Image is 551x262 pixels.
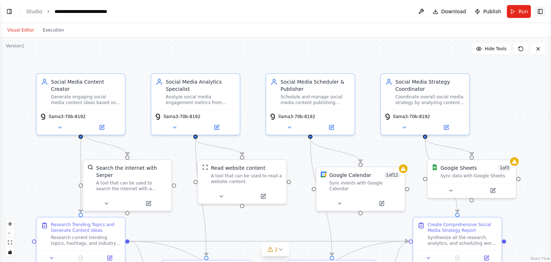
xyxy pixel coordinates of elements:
[281,94,350,106] div: Schedule and manage social media content publishing across multiple platforms including {platform...
[3,26,38,34] button: Visual Editor
[81,123,122,132] button: Open in side panel
[275,246,278,253] span: 2
[395,78,465,93] div: Social Media Strategy Coordinator
[202,164,208,170] img: ScrapeWebsiteTool
[51,222,121,233] div: Research Trending Topics and Generate Content Ideas
[211,164,265,172] div: Read website content
[441,164,477,172] div: Google Sheets
[507,5,531,18] button: Run
[361,199,402,208] button: Open in side panel
[4,6,14,17] button: Show left sidebar
[518,8,528,15] span: Run
[5,219,15,229] button: zoom in
[422,139,461,212] g: Edge from 5765103b-84ff-4127-b8ac-db64dd8ddf5b to 8d589cf3-f8ad-4db7-9159-8f2c0519e069
[211,173,282,184] div: A tool that can be used to read a website content.
[384,172,401,179] span: Number of enabled actions
[197,159,287,204] div: ScrapeWebsiteToolRead website contentA tool that can be used to read a website content.
[428,235,497,246] div: Synthesize all the research, analytics, and scheduling work into a comprehensive social media str...
[428,222,497,233] div: Create Comprehensive Social Media Strategy Report
[426,123,466,132] button: Open in side panel
[38,26,68,34] button: Execution
[5,238,15,247] button: fit view
[5,219,15,257] div: React Flow controls
[430,5,469,18] button: Download
[321,172,326,177] img: Google Calendar
[166,94,235,106] div: Analyze social media engagement metrics from {platform_list}, track performance trends, and provi...
[77,131,131,155] g: Edge from c308100b-1e64-4069-8cec-b1a4efc9589c to 30e79db8-1dd8-4716-9813-4b0bf3cddc49
[329,180,400,192] div: Sync events with Google Calendar
[432,164,438,170] img: Google Sheets
[380,73,470,135] div: Social Media Strategy CoordinatorCoordinate overall social media strategy by analyzing content pe...
[427,159,517,198] div: Google SheetsGoogle Sheets1of3Sync data with Google Sheets
[6,43,24,49] div: Version 1
[498,164,512,172] span: Number of enabled actions
[96,180,167,192] div: A tool that can be used to search the internet with a search_query. Supports different search typ...
[278,114,315,120] span: llama3-70b-8192
[26,9,42,14] a: Studio
[96,164,167,179] div: Search the internet with Serper
[88,164,93,170] img: SerperDevTool
[192,139,246,155] g: Edge from 03f338ae-59f3-4d85-b5c6-d4458bb84805 to 4c1f3a61-3e06-4017-8e56-e75cefb08150
[316,167,405,211] div: Google CalendarGoogle Calendar1of12Sync events with Google Calendar
[196,123,237,132] button: Open in side panel
[128,199,169,208] button: Open in side panel
[311,123,352,132] button: Open in side panel
[36,73,126,135] div: Social Media Content CreatorGenerate engaging social media content ideas based on trending topics...
[441,173,512,179] div: Sync data with Google Sheets
[395,94,465,106] div: Coordinate overall social media strategy by analyzing content performance, scheduling optimizatio...
[483,8,501,15] span: Publish
[472,186,513,195] button: Open in side panel
[531,257,550,261] a: React Flow attribution
[535,6,545,17] button: Show right sidebar
[5,229,15,238] button: zoom out
[307,139,364,162] g: Edge from 904ac201-6959-4038-9c73-77edcd4a25a9 to a1341c6f-5cef-4b4d-bf87-36508c5ae9e1
[164,114,201,120] span: llama3-70b-8192
[166,78,235,93] div: Social Media Analytics Specialist
[441,8,466,15] span: Download
[51,94,121,106] div: Generate engaging social media content ideas based on trending topics in {industry} and create co...
[26,8,125,15] nav: breadcrumb
[151,73,240,135] div: Social Media Analytics SpecialistAnalyze social media engagement metrics from {platform_list}, tr...
[83,159,172,211] div: SerperDevToolSearch the internet with SerperA tool that can be used to search the internet with a...
[393,114,430,120] span: llama3-70b-8192
[51,235,121,246] div: Research current trending topics, hashtags, and industry news in {industry}. Generate 10-15 creat...
[307,139,335,256] g: Edge from 904ac201-6959-4038-9c73-77edcd4a25a9 to 521a50ae-2676-4c37-a1c5-a36427093372
[51,78,121,93] div: Social Media Content Creator
[129,238,408,245] g: Edge from f244daea-19f6-4d61-aa80-97cc9ddd3205 to 8d589cf3-f8ad-4db7-9159-8f2c0519e069
[49,114,86,120] span: llama3-70b-8192
[192,139,210,256] g: Edge from 03f338ae-59f3-4d85-b5c6-d4458bb84805 to f8728e29-36f9-4352-a517-24448cdc578f
[77,131,84,212] g: Edge from c308100b-1e64-4069-8cec-b1a4efc9589c to f244daea-19f6-4d61-aa80-97cc9ddd3205
[281,78,350,93] div: Social Media Scheduler & Publisher
[472,5,504,18] button: Publish
[265,73,355,135] div: Social Media Scheduler & PublisherSchedule and manage social media content publishing across mult...
[422,139,475,155] g: Edge from 5765103b-84ff-4127-b8ac-db64dd8ddf5b to b3afd328-af51-40ae-af92-177dfac902f1
[485,46,507,52] span: Hide Tools
[472,43,511,55] button: Hide Tools
[262,243,289,256] button: 2
[5,247,15,257] button: toggle interactivity
[329,172,371,179] div: Google Calendar
[243,192,283,201] button: Open in side panel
